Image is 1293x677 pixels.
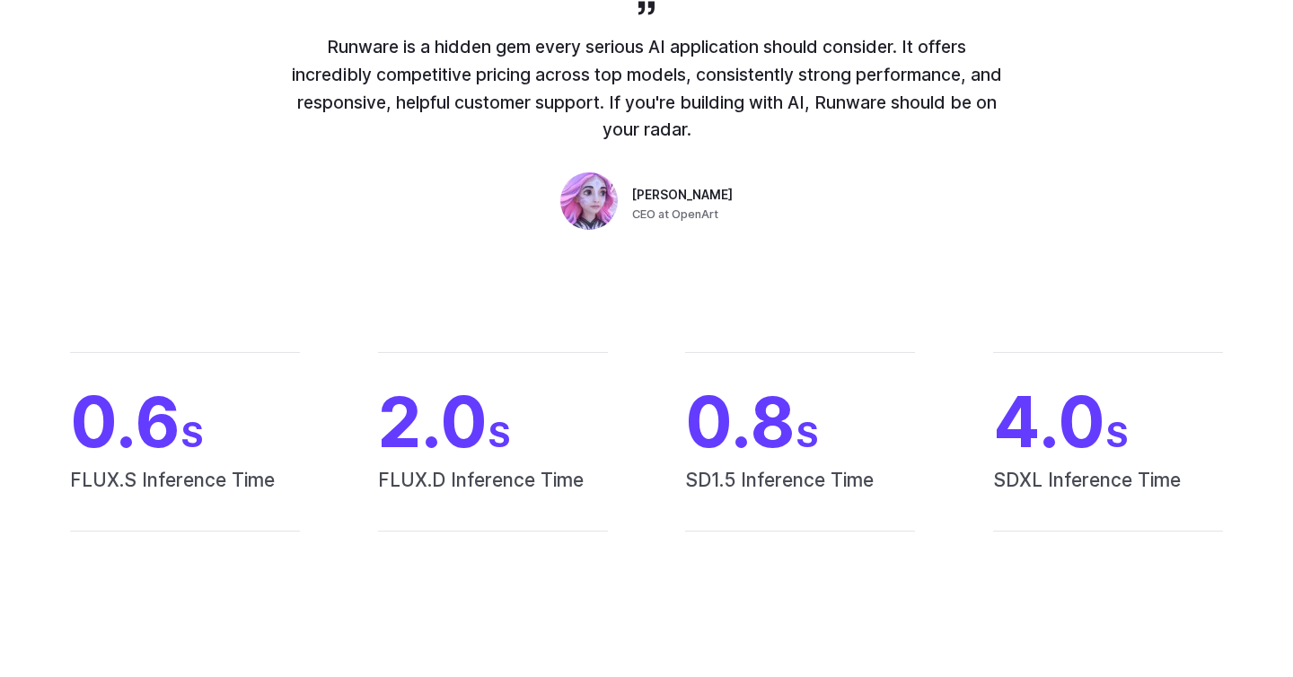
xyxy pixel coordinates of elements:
[488,414,511,455] span: S
[70,389,300,458] span: 0.6
[287,33,1006,144] p: Runware is a hidden gem every serious AI application should consider. It offers incredibly compet...
[180,414,204,455] span: S
[685,389,915,458] span: 0.8
[1105,414,1129,455] span: S
[993,465,1223,531] span: SDXL Inference Time
[632,206,718,224] span: CEO at OpenArt
[796,414,819,455] span: S
[378,389,608,458] span: 2.0
[993,389,1223,458] span: 4.0
[685,465,915,531] span: SD1.5 Inference Time
[560,172,618,230] img: Person
[70,465,300,531] span: FLUX.S Inference Time
[632,186,733,206] span: [PERSON_NAME]
[378,465,608,531] span: FLUX.D Inference Time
